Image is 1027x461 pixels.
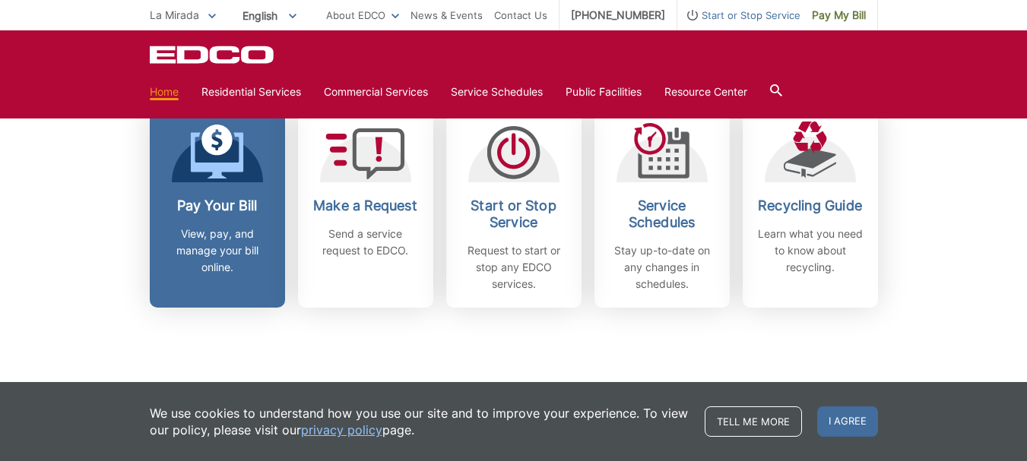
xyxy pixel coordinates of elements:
[150,405,689,438] p: We use cookies to understand how you use our site and to improve your experience. To view our pol...
[201,84,301,100] a: Residential Services
[754,226,867,276] p: Learn what you need to know about recycling.
[301,422,382,438] a: privacy policy
[451,84,543,100] a: Service Schedules
[594,106,730,308] a: Service Schedules Stay up-to-date on any changes in schedules.
[150,8,199,21] span: La Mirada
[161,197,274,214] h2: Pay Your Bill
[754,197,867,214] h2: Recycling Guide
[326,7,399,24] a: About EDCO
[664,84,747,100] a: Resource Center
[494,7,547,24] a: Contact Us
[161,226,274,276] p: View, pay, and manage your bill online.
[324,84,428,100] a: Commercial Services
[606,242,718,292] p: Stay up-to-date on any changes in schedules.
[150,84,179,100] a: Home
[309,226,422,259] p: Send a service request to EDCO.
[150,46,276,64] a: EDCD logo. Return to the homepage.
[150,106,285,308] a: Pay Your Bill View, pay, and manage your bill online.
[606,197,718,231] h2: Service Schedules
[410,7,483,24] a: News & Events
[812,7,866,24] span: Pay My Bill
[566,84,642,100] a: Public Facilities
[309,197,422,214] h2: Make a Request
[231,3,308,28] span: English
[817,406,878,437] span: I agree
[298,106,433,308] a: Make a Request Send a service request to EDCO.
[743,106,878,308] a: Recycling Guide Learn what you need to know about recycling.
[705,406,802,437] a: Tell me more
[458,242,570,292] p: Request to start or stop any EDCO services.
[458,197,570,231] h2: Start or Stop Service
